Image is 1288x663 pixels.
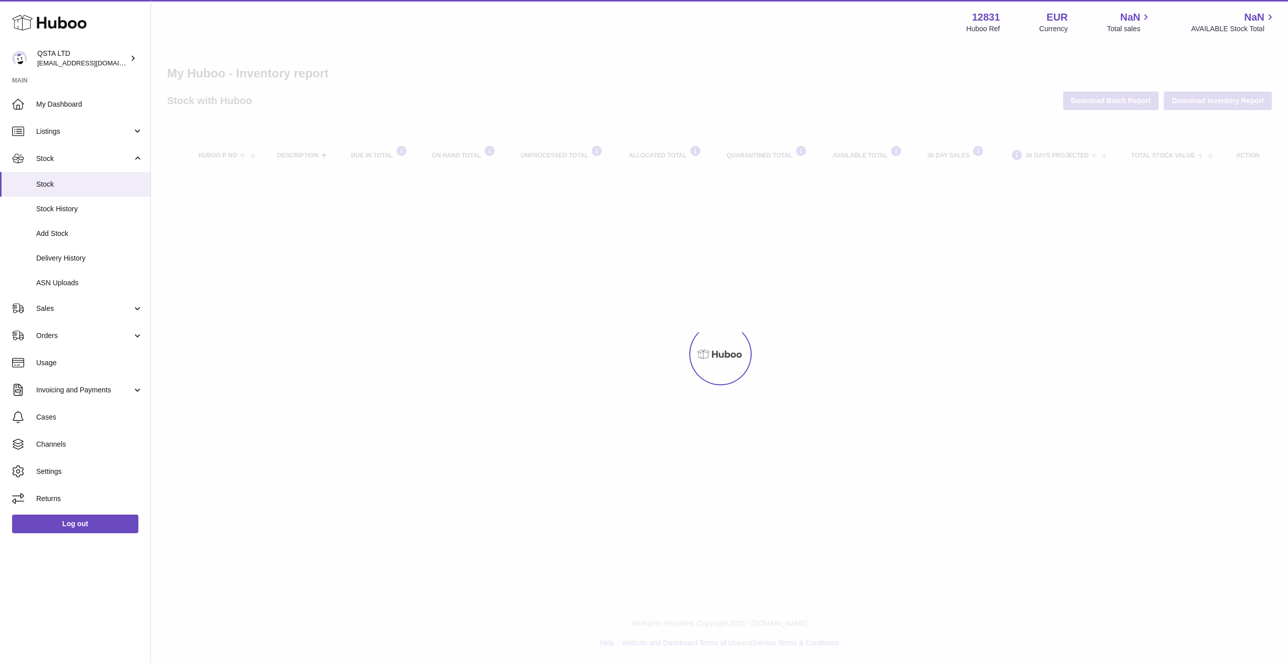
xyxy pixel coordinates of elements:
[36,278,143,288] span: ASN Uploads
[36,127,132,136] span: Listings
[36,385,132,395] span: Invoicing and Payments
[972,11,1000,24] strong: 12831
[1191,24,1276,34] span: AVAILABLE Stock Total
[36,229,143,238] span: Add Stock
[36,304,132,313] span: Sales
[1107,11,1152,34] a: NaN Total sales
[36,440,143,449] span: Channels
[1046,11,1068,24] strong: EUR
[36,467,143,476] span: Settings
[36,254,143,263] span: Delivery History
[36,331,132,341] span: Orders
[36,100,143,109] span: My Dashboard
[36,204,143,214] span: Stock History
[36,494,143,504] span: Returns
[37,59,148,67] span: [EMAIL_ADDRESS][DOMAIN_NAME]
[12,515,138,533] a: Log out
[1191,11,1276,34] a: NaN AVAILABLE Stock Total
[12,51,27,66] img: rodcp10@gmail.com
[1244,11,1264,24] span: NaN
[36,154,132,163] span: Stock
[37,49,128,68] div: QSTA LTD
[1120,11,1140,24] span: NaN
[36,180,143,189] span: Stock
[1039,24,1068,34] div: Currency
[36,358,143,368] span: Usage
[1107,24,1152,34] span: Total sales
[967,24,1000,34] div: Huboo Ref
[36,412,143,422] span: Cases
